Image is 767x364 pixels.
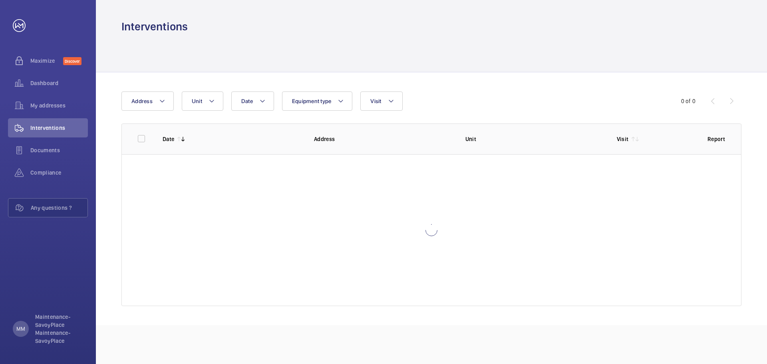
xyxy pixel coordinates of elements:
[31,204,87,212] span: Any questions ?
[63,57,81,65] span: Discover
[121,19,188,34] h1: Interventions
[35,313,83,345] p: Maintenance-SavoyPlace Maintenance-SavoyPlace
[292,98,332,104] span: Equipment type
[617,135,629,143] p: Visit
[241,98,253,104] span: Date
[465,135,604,143] p: Unit
[163,135,174,143] p: Date
[370,98,381,104] span: Visit
[121,91,174,111] button: Address
[30,124,88,132] span: Interventions
[182,91,223,111] button: Unit
[314,135,453,143] p: Address
[192,98,202,104] span: Unit
[707,135,725,143] p: Report
[360,91,402,111] button: Visit
[131,98,153,104] span: Address
[30,101,88,109] span: My addresses
[30,146,88,154] span: Documents
[30,169,88,177] span: Compliance
[231,91,274,111] button: Date
[282,91,353,111] button: Equipment type
[681,97,695,105] div: 0 of 0
[30,79,88,87] span: Dashboard
[16,325,25,333] p: MM
[30,57,63,65] span: Maximize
